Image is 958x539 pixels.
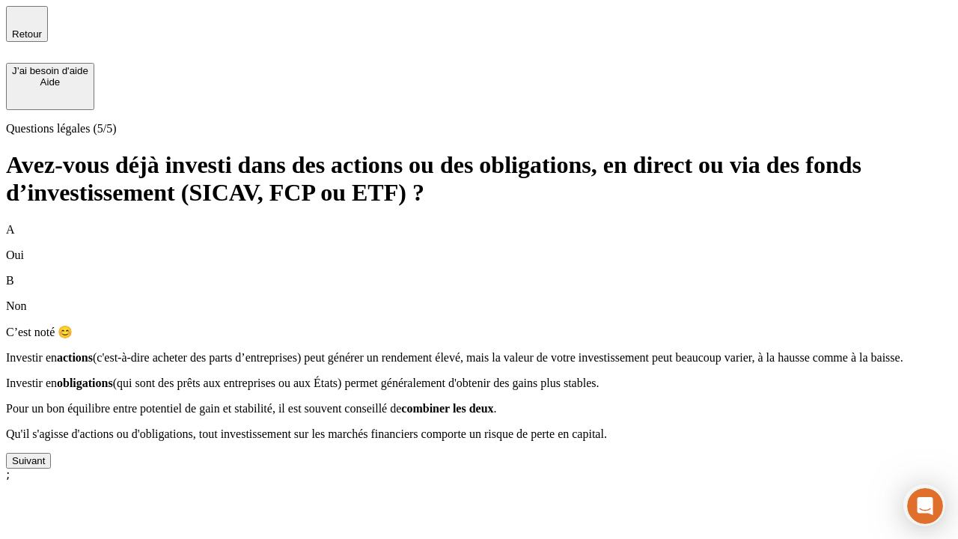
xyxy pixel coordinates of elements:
[903,484,945,526] iframe: Intercom live chat discovery launcher
[6,63,94,110] button: J’ai besoin d'aideAide
[6,274,952,287] p: B
[12,28,42,40] span: Retour
[6,377,57,389] span: Investir en
[907,488,943,524] iframe: Intercom live chat
[6,326,73,338] span: C’est noté 😊
[6,122,952,135] p: Questions légales (5/5)
[494,402,497,415] span: .
[401,402,493,415] span: combiner les deux
[57,377,113,389] span: obligations
[6,427,607,440] span: Qu'il s'agisse d'actions ou d'obligations, tout investissement sur les marchés financiers comport...
[6,351,57,364] span: Investir en
[12,455,45,466] div: Suivant
[6,151,952,207] h1: Avez-vous déjà investi dans des actions ou des obligations, en direct ou via des fonds d’investis...
[6,223,952,237] p: A
[6,453,51,469] button: Suivant
[93,351,903,364] span: (c'est-à-dire acheter des parts d’entreprises) peut générer un rendement élevé, mais la valeur de...
[57,351,93,364] span: actions
[12,76,88,88] div: Aide
[6,299,952,313] p: Non
[113,377,599,389] span: (qui sont des prêts aux entreprises ou aux États) permet généralement d'obtenir des gains plus st...
[6,469,952,481] div: ;
[6,249,952,262] p: Oui
[12,65,88,76] div: J’ai besoin d'aide
[6,402,401,415] span: Pour un bon équilibre entre potentiel de gain et stabilité, il est souvent conseillé de
[6,6,48,42] button: Retour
